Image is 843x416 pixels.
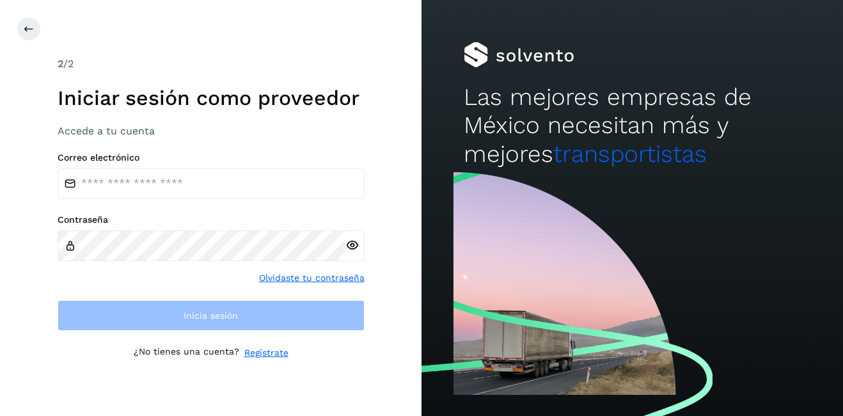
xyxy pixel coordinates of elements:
[58,125,365,137] h3: Accede a tu cuenta
[58,300,365,331] button: Inicia sesión
[58,214,365,225] label: Contraseña
[464,83,801,168] h2: Las mejores empresas de México necesitan más y mejores
[553,140,707,168] span: transportistas
[244,346,288,360] a: Regístrate
[58,152,365,163] label: Correo electrónico
[134,346,239,360] p: ¿No tienes una cuenta?
[58,86,365,110] h1: Iniciar sesión como proveedor
[58,56,365,72] div: /2
[184,311,238,320] span: Inicia sesión
[58,58,63,70] span: 2
[259,271,365,285] a: Olvidaste tu contraseña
